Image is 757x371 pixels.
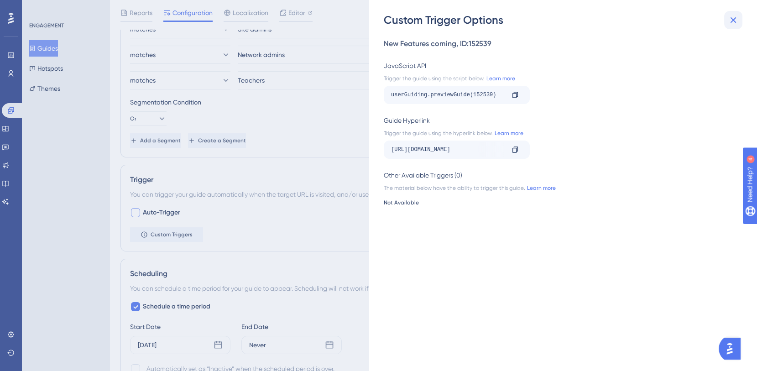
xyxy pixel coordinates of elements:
[391,142,504,157] div: [URL][DOMAIN_NAME]
[384,115,737,126] div: Guide Hyperlink
[384,130,737,137] div: Trigger the guide using the hyperlink below.
[384,38,737,49] div: New Features coming , ID: 152539
[63,5,66,12] div: 4
[21,2,57,13] span: Need Help?
[391,88,504,102] div: userGuiding.previewGuide(152539)
[384,13,744,27] div: Custom Trigger Options
[384,199,737,206] div: Not Available
[493,130,523,137] a: Learn more
[525,184,556,192] a: Learn more
[384,60,737,71] div: JavaScript API
[384,170,737,181] div: Other Available Triggers (0)
[719,335,746,362] iframe: UserGuiding AI Assistant Launcher
[384,75,737,82] div: Trigger the guide using the script below.
[485,75,515,82] a: Learn more
[384,184,737,192] div: The material below have the ability to trigger this guide.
